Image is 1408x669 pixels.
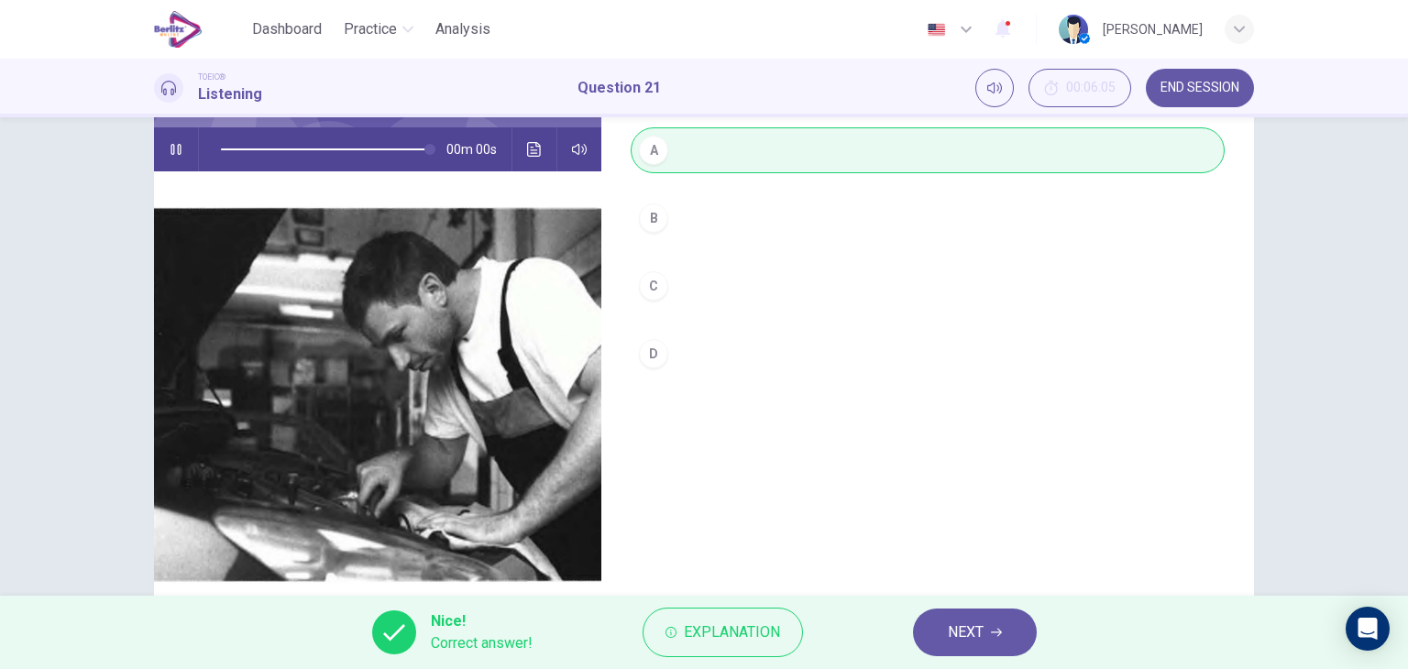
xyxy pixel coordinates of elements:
[1028,69,1131,107] div: Hide
[643,608,803,657] button: Explanation
[154,171,601,618] img: Photographs
[1146,69,1254,107] button: END SESSION
[336,13,421,46] button: Practice
[431,632,533,654] span: Correct answer!
[428,13,498,46] button: Analysis
[1059,15,1088,44] img: Profile picture
[1103,18,1203,40] div: [PERSON_NAME]
[1066,81,1116,95] span: 00:06:05
[431,610,533,632] span: Nice!
[1028,69,1131,107] button: 00:06:05
[925,23,948,37] img: en
[252,18,322,40] span: Dashboard
[245,13,329,46] button: Dashboard
[435,18,490,40] span: Analysis
[684,620,780,645] span: Explanation
[1160,81,1239,95] span: END SESSION
[948,620,984,645] span: NEXT
[975,69,1014,107] div: Mute
[154,11,245,48] a: EduSynch logo
[577,77,661,99] h1: Question 21
[154,11,203,48] img: EduSynch logo
[1346,607,1390,651] div: Open Intercom Messenger
[198,71,225,83] span: TOEIC®
[446,127,511,171] span: 00m 00s
[198,83,262,105] h1: Listening
[344,18,397,40] span: Practice
[520,127,549,171] button: Click to see the audio transcription
[913,609,1037,656] button: NEXT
